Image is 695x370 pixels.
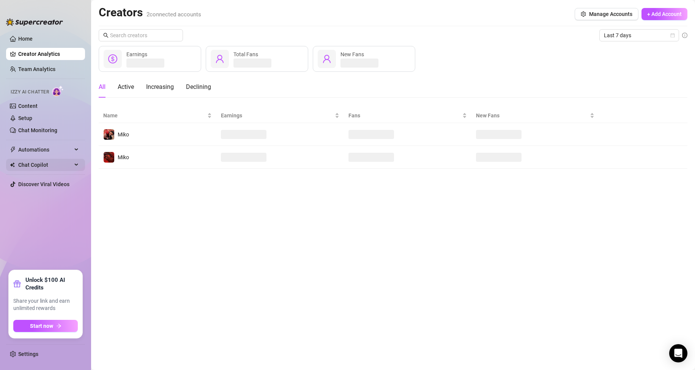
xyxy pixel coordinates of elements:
[215,54,224,63] span: user
[604,30,675,41] span: Last 7 days
[18,159,72,171] span: Chat Copilot
[56,323,61,329] span: arrow-right
[99,82,106,92] div: All
[110,31,172,40] input: Search creators
[99,5,201,20] h2: Creators
[10,147,16,153] span: thunderbolt
[13,320,78,332] button: Start nowarrow-right
[99,108,216,123] th: Name
[108,54,117,63] span: dollar-circle
[13,280,21,288] span: gift
[25,276,78,291] strong: Unlock $100 AI Credits
[322,54,331,63] span: user
[476,111,588,120] span: New Fans
[103,111,206,120] span: Name
[221,111,333,120] span: Earnings
[340,51,364,57] span: New Fans
[344,108,471,123] th: Fans
[18,66,55,72] a: Team Analytics
[18,144,72,156] span: Automations
[118,82,134,92] div: Active
[104,129,114,140] img: Miko
[575,8,638,20] button: Manage Accounts
[10,162,15,168] img: Chat Copilot
[18,36,33,42] a: Home
[471,108,599,123] th: New Fans
[581,11,586,17] span: setting
[13,297,78,312] span: Share your link and earn unlimited rewards
[647,11,682,17] span: + Add Account
[103,33,109,38] span: search
[118,154,129,160] span: Miko
[216,108,344,123] th: Earnings
[126,51,147,57] span: Earnings
[348,111,461,120] span: Fans
[641,8,687,20] button: + Add Account
[11,89,49,96] span: Izzy AI Chatter
[18,181,69,187] a: Discover Viral Videos
[118,131,129,138] span: Miko
[186,82,211,92] div: Declining
[18,103,38,109] a: Content
[18,115,32,121] a: Setup
[6,18,63,26] img: logo-BBDzfeDw.svg
[589,11,632,17] span: Manage Accounts
[147,11,201,18] span: 2 connected accounts
[18,48,79,60] a: Creator Analytics
[104,152,114,163] img: Miko
[146,82,174,92] div: Increasing
[233,51,258,57] span: Total Fans
[52,85,64,96] img: AI Chatter
[18,351,38,357] a: Settings
[670,33,675,38] span: calendar
[18,127,57,133] a: Chat Monitoring
[682,33,687,38] span: info-circle
[669,344,687,362] div: Open Intercom Messenger
[30,323,53,329] span: Start now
